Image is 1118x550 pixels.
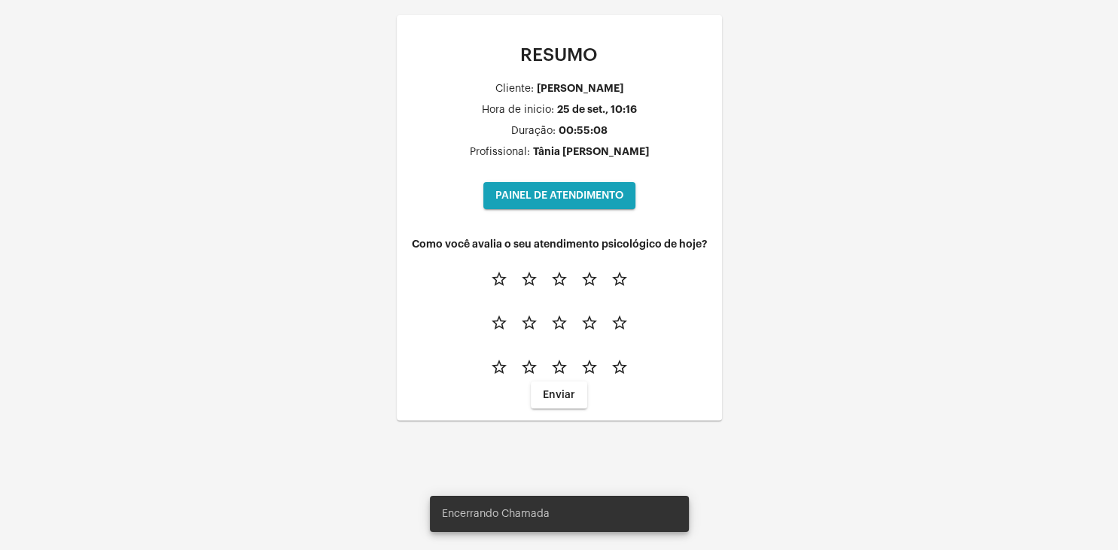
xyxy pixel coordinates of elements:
[559,125,608,136] div: 00:55:08
[470,147,530,158] div: Profissional:
[482,105,554,116] div: Hora de inicio:
[533,146,649,157] div: Tânia [PERSON_NAME]
[511,126,556,137] div: Duração:
[483,182,635,209] button: PAINEL DE ATENDIMENTO
[490,270,508,288] mat-icon: star_border
[611,358,629,376] mat-icon: star_border
[531,381,587,409] button: Enviar
[557,104,637,115] div: 25 de set., 10:16
[580,270,599,288] mat-icon: star_border
[495,190,623,201] span: PAINEL DE ATENDIMENTO
[611,314,629,332] mat-icon: star_border
[520,358,538,376] mat-icon: star_border
[490,314,508,332] mat-icon: star_border
[580,314,599,332] mat-icon: star_border
[409,239,710,250] h4: Como você avalia o seu atendimento psicológico de hoje?
[495,84,534,95] div: Cliente:
[543,390,575,400] span: Enviar
[442,506,550,521] span: Encerrando Chamada
[550,358,568,376] mat-icon: star_border
[520,270,538,288] mat-icon: star_border
[580,358,599,376] mat-icon: star_border
[520,314,538,332] mat-icon: star_border
[611,270,629,288] mat-icon: star_border
[537,83,623,94] div: [PERSON_NAME]
[550,314,568,332] mat-icon: star_border
[409,45,710,65] p: RESUMO
[490,358,508,376] mat-icon: star_border
[550,270,568,288] mat-icon: star_border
